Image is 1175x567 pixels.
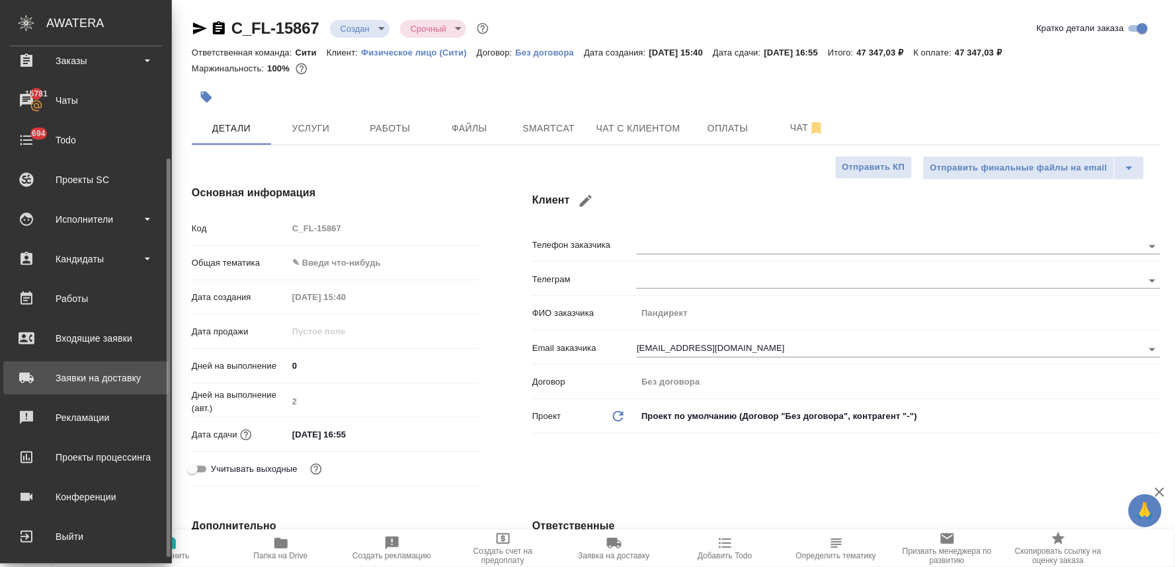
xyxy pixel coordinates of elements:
button: Отправить КП [835,156,912,179]
p: 47 347,03 ₽ [857,48,914,57]
div: Чаты [10,91,162,110]
a: Физическое лицо (Сити) [361,46,477,57]
span: Определить тематику [796,551,876,560]
h4: Клиент [532,185,1160,217]
span: Создать рекламацию [352,551,431,560]
p: Физическое лицо (Сити) [361,48,477,57]
span: Добавить Todo [698,551,752,560]
button: Отправить финальные файлы на email [923,156,1115,180]
button: Выбери, если сб и вс нужно считать рабочими днями для выполнения заказа. [307,461,325,478]
div: Работы [10,289,162,309]
span: Призвать менеджера по развитию [900,547,995,565]
p: Дата создания [192,291,288,304]
p: Проект [532,410,561,423]
span: 694 [24,127,54,140]
p: Email заказчика [532,342,637,355]
p: Дней на выполнение (авт.) [192,389,288,415]
button: Создать счет на предоплату [448,530,559,567]
button: Если добавить услуги и заполнить их объемом, то дата рассчитается автоматически [237,426,255,443]
p: ФИО заказчика [532,307,637,320]
a: Рекламации [3,401,169,434]
button: Призвать менеджера по развитию [892,530,1003,567]
span: Отправить финальные файлы на email [930,161,1108,176]
div: Исполнители [10,209,162,229]
span: Заявка на доставку [578,551,649,560]
h4: Основная информация [192,185,479,201]
div: Проекты процессинга [10,447,162,467]
p: Общая тематика [192,256,288,270]
a: Выйти [3,520,169,553]
p: Итого: [828,48,856,57]
input: Пустое поле [288,219,479,238]
p: Дата создания: [584,48,649,57]
button: Создать рекламацию [337,530,448,567]
p: Дней на выполнение [192,359,288,373]
span: Чат с клиентом [596,120,680,137]
span: Создать счет на предоплату [456,547,551,565]
p: Телеграм [532,273,637,286]
input: Пустое поле [288,287,403,307]
a: Без договора [516,46,585,57]
span: Smartcat [517,120,581,137]
p: Без договора [516,48,585,57]
a: Входящие заявки [3,322,169,355]
button: Open [1143,237,1162,256]
span: Услуги [279,120,343,137]
p: К оплате: [914,48,955,57]
div: Создан [400,20,466,38]
span: Учитывать выходные [211,463,298,476]
input: Пустое поле [637,303,1160,322]
button: 0.00 RUB; [293,60,310,77]
div: Конференции [10,487,162,507]
a: Проекты процессинга [3,441,169,474]
input: Пустое поле [637,372,1160,391]
div: Создан [330,20,389,38]
span: Работы [358,120,422,137]
h4: Ответственные [532,518,1160,534]
div: Входящие заявки [10,328,162,348]
span: 15781 [17,87,56,100]
span: Папка на Drive [254,551,308,560]
p: Код [192,222,288,235]
div: Выйти [10,527,162,547]
a: Заявки на доставку [3,361,169,395]
input: ✎ Введи что-нибудь [288,356,479,375]
button: Добавить Todo [670,530,781,567]
p: 47 347,03 ₽ [955,48,1012,57]
p: Клиент: [327,48,361,57]
div: ✎ Введи что-нибудь [288,252,479,274]
p: Дата сдачи [192,428,237,441]
a: Конференции [3,480,169,513]
div: Заказы [10,51,162,71]
button: Папка на Drive [225,530,337,567]
button: Скопировать ссылку [211,20,227,36]
p: 100% [267,63,293,73]
button: Срочный [407,23,450,34]
div: Рекламации [10,408,162,428]
p: Маржинальность: [192,63,267,73]
span: Оплаты [696,120,760,137]
p: Договор [532,375,637,389]
button: Добавить тэг [192,83,221,112]
div: ✎ Введи что-нибудь [292,256,464,270]
h4: Дополнительно [192,518,479,534]
span: Отправить КП [842,160,905,175]
p: Договор: [477,48,516,57]
span: Детали [200,120,263,137]
p: Дата сдачи: [713,48,764,57]
span: Чат [776,120,839,136]
span: Файлы [438,120,501,137]
p: Дата продажи [192,325,288,338]
a: C_FL-15867 [231,19,319,37]
button: Open [1143,272,1162,290]
a: 15781Чаты [3,84,169,117]
div: Проект по умолчанию (Договор "Без договора", контрагент "-") [637,405,1160,428]
div: AWATERA [46,10,172,36]
p: Ответственная команда: [192,48,296,57]
p: [DATE] 16:55 [764,48,829,57]
button: Open [1143,340,1162,359]
div: Todo [10,130,162,150]
p: Сити [296,48,327,57]
button: Создан [337,23,374,34]
a: Проекты SC [3,163,169,196]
